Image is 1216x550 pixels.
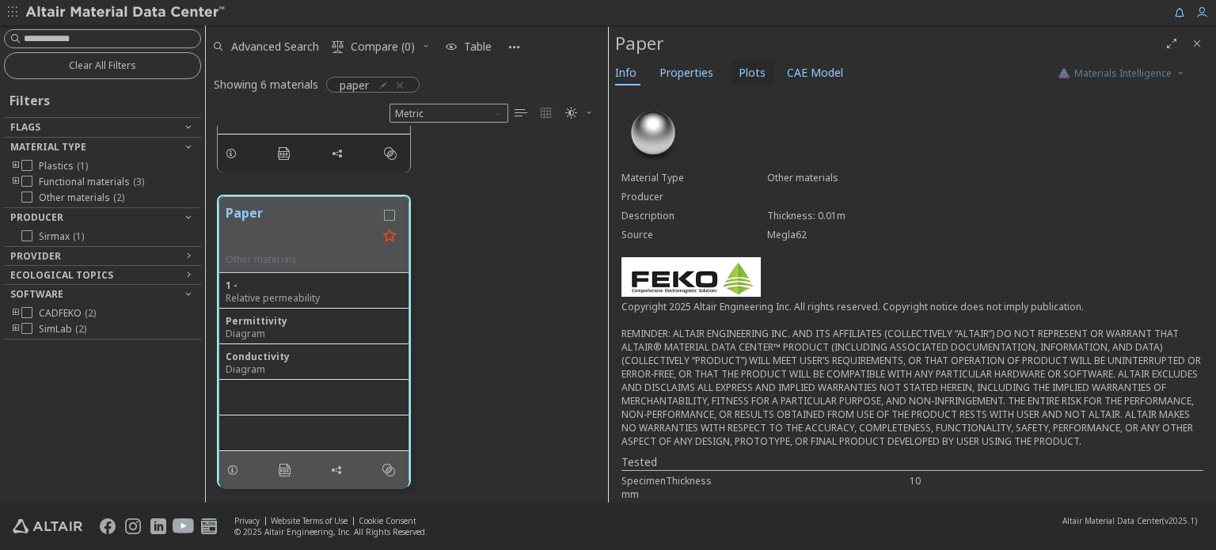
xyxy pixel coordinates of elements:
[621,487,639,501] div: mm
[279,464,291,476] i: 
[621,210,767,222] div: Description
[621,191,767,203] div: Producer
[615,31,1159,56] div: Paper
[4,208,201,227] button: Producer
[77,159,88,173] span: ( 1 )
[214,77,318,92] div: Showing 6 materials
[332,40,344,53] i: 
[10,323,21,336] i: toogle group
[1062,515,1162,526] span: Altair Material Data Center
[540,107,553,119] i: 
[389,104,508,123] span: Metric
[621,300,1203,448] div: Copyright 2025 Altair Engineering Inc. All rights reserved. Copyright notice does not imply publi...
[767,229,1203,241] div: Megla62
[271,138,304,169] button: PDF Download
[359,515,416,526] a: Cookie Consent
[69,59,136,72] span: Clear All Filters
[219,454,253,486] button: Details
[1062,515,1197,526] div: (v2025.1)
[382,464,395,476] i: 
[787,60,843,85] span: CAE Model
[621,102,685,165] img: Material Type Image
[621,474,910,487] div: SpecimenThickness
[75,322,86,336] span: ( 2 )
[10,307,21,320] i: toogle group
[226,279,402,292] div: 1 -
[13,519,82,533] img: Altair Engineering
[39,176,144,188] span: Functional materials
[226,351,402,363] div: Conductivity
[39,192,124,204] span: Other materials
[39,307,96,320] span: CADFEKO
[133,175,144,188] span: ( 3 )
[621,229,767,241] div: Source
[39,323,86,336] span: SimLab
[10,120,40,134] span: Flags
[340,78,369,92] span: paper
[4,138,201,157] button: Material Type
[113,191,124,204] span: ( 2 )
[218,138,251,169] button: Details
[231,41,319,52] span: Advanced Search
[10,287,63,301] span: Software
[464,41,492,52] span: Table
[1184,31,1210,56] button: Close
[25,5,227,21] img: Altair Material Data Center
[377,138,410,169] button: Similar search
[351,41,415,52] span: Compare (0)
[375,454,408,486] button: Similar search
[4,266,201,285] button: Ecological Topics
[534,101,559,126] button: Tile View
[4,285,201,304] button: Software
[4,52,201,79] button: Clear All Filters
[559,101,600,126] button: Theme
[1058,67,1070,80] img: AI Copilot
[39,160,88,173] span: Plastics
[739,60,766,85] span: Plots
[767,172,1203,184] div: Other materials
[10,268,113,282] span: Ecological Topics
[767,210,1203,222] div: Thickness: 0.01m
[1074,67,1172,80] span: Materials Intelligence
[272,454,305,486] button: PDF Download
[621,257,761,298] img: Logo - Provider
[4,247,201,266] button: Provider
[615,60,636,85] span: Info
[621,454,1203,470] div: Tested
[1042,60,1200,87] button: AI CopilotMaterials Intelligence
[73,229,84,243] span: ( 1 )
[85,306,96,320] span: ( 2 )
[389,104,508,123] div: Unit System
[10,160,21,173] i: toogle group
[621,172,767,184] div: Material Type
[515,107,527,119] i: 
[377,224,402,249] button: Favorite
[10,211,63,224] span: Producer
[10,176,21,188] i: toogle group
[324,138,357,169] button: Share
[234,526,427,537] div: © 2025 Altair Engineering, Inc. All Rights Reserved.
[39,230,84,243] span: Sirmax
[234,515,260,526] a: Privacy
[659,60,713,85] span: Properties
[226,203,377,253] button: Paper
[323,454,356,486] button: Share
[226,363,402,376] div: Diagram
[4,118,201,137] button: Flags
[10,140,86,154] span: Material Type
[206,126,608,503] div: grid
[4,79,58,117] div: Filters
[226,315,402,328] div: Permittivity
[226,292,402,305] div: Relative permeability
[271,515,348,526] a: Website Terms of Use
[10,249,61,263] span: Provider
[384,147,397,160] i: 
[226,328,402,340] div: Diagram
[278,147,291,160] i: 
[226,253,377,266] div: Other materials
[910,474,1198,487] div: 10
[508,101,534,126] button: Table View
[1159,31,1184,56] button: Full Screen
[565,107,578,119] i: 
